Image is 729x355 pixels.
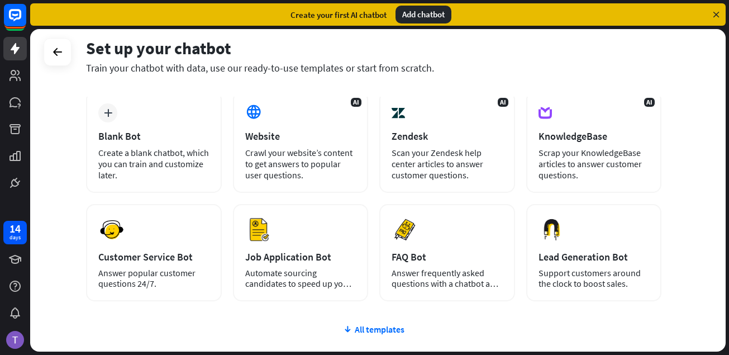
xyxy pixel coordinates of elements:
[98,147,209,181] div: Create a blank chatbot, which you can train and customize later.
[98,130,209,143] div: Blank Bot
[245,268,356,289] div: Automate sourcing candidates to speed up your hiring process.
[539,147,650,181] div: Scrap your KnowledgeBase articles to answer customer questions.
[9,234,21,242] div: days
[86,37,661,59] div: Set up your chatbot
[9,4,42,38] button: Open LiveChat chat widget
[104,109,112,117] i: plus
[539,250,650,263] div: Lead Generation Bot
[290,10,387,20] div: Create your first AI chatbot
[98,250,209,263] div: Customer Service Bot
[351,98,361,107] span: AI
[396,6,451,23] div: Add chatbot
[86,61,661,74] div: Train your chatbot with data, use our ready-to-use templates or start from scratch.
[392,147,503,181] div: Scan your Zendesk help center articles to answer customer questions.
[498,98,508,107] span: AI
[392,250,503,263] div: FAQ Bot
[539,268,650,289] div: Support customers around the clock to boost sales.
[644,98,655,107] span: AI
[245,250,356,263] div: Job Application Bot
[392,268,503,289] div: Answer frequently asked questions with a chatbot and save your time.
[9,224,21,234] div: 14
[392,130,503,143] div: Zendesk
[86,324,661,335] div: All templates
[98,268,209,289] div: Answer popular customer questions 24/7.
[245,130,356,143] div: Website
[539,130,650,143] div: KnowledgeBase
[245,147,356,181] div: Crawl your website’s content to get answers to popular user questions.
[3,221,27,244] a: 14 days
